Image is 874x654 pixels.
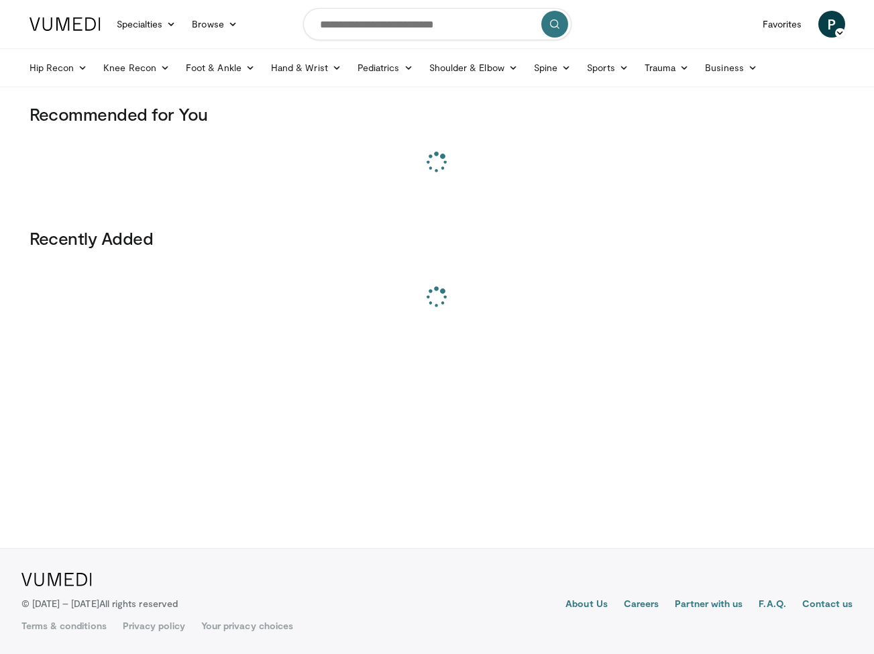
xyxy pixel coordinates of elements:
a: Hand & Wrist [263,54,349,81]
a: Shoulder & Elbow [421,54,526,81]
img: VuMedi Logo [30,17,101,31]
a: Terms & conditions [21,619,107,633]
input: Search topics, interventions [303,8,571,40]
a: Spine [526,54,579,81]
a: F.A.Q. [759,597,785,613]
a: Browse [184,11,245,38]
a: Contact us [802,597,853,613]
a: Privacy policy [123,619,185,633]
a: Trauma [637,54,698,81]
a: P [818,11,845,38]
a: Specialties [109,11,184,38]
a: About Us [565,597,608,613]
a: Foot & Ankle [178,54,263,81]
a: Favorites [755,11,810,38]
span: All rights reserved [99,598,178,609]
a: Business [697,54,765,81]
a: Careers [624,597,659,613]
a: Pediatrics [349,54,421,81]
a: Partner with us [675,597,743,613]
a: Hip Recon [21,54,96,81]
p: © [DATE] – [DATE] [21,597,178,610]
a: Your privacy choices [201,619,293,633]
a: Knee Recon [95,54,178,81]
h3: Recommended for You [30,103,845,125]
h3: Recently Added [30,227,845,249]
img: VuMedi Logo [21,573,92,586]
a: Sports [579,54,637,81]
